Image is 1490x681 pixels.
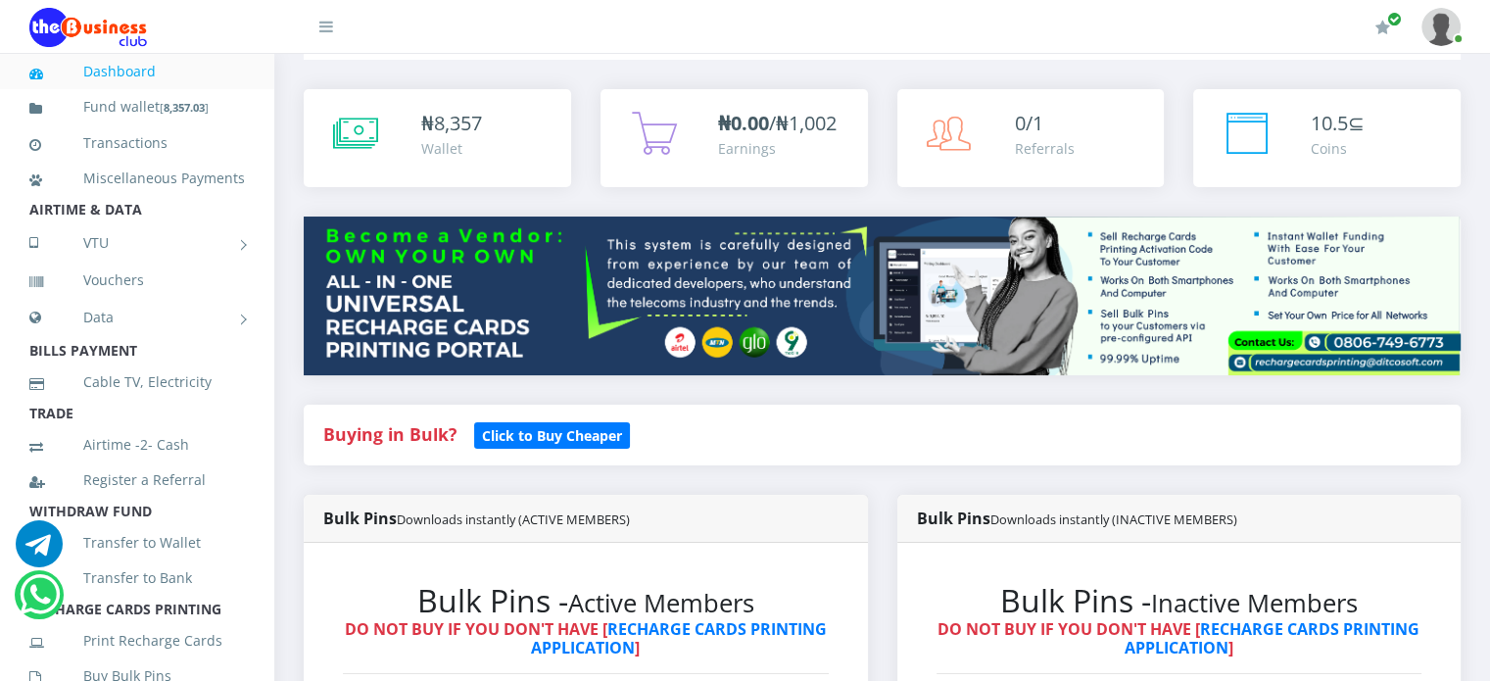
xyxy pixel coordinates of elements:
[29,422,245,467] a: Airtime -2- Cash
[29,84,245,130] a: Fund wallet[8,357.03]
[1421,8,1461,46] img: User
[1151,586,1358,620] small: Inactive Members
[1015,138,1075,159] div: Referrals
[474,422,630,446] a: Click to Buy Cheaper
[16,535,63,567] a: Chat for support
[601,89,868,187] a: ₦0.00/₦1,002 Earnings
[29,8,147,47] img: Logo
[323,422,457,446] strong: Buying in Bulk?
[29,49,245,94] a: Dashboard
[29,219,245,268] a: VTU
[482,426,622,445] b: Click to Buy Cheaper
[1311,109,1365,138] div: ⊆
[1387,12,1402,26] span: Renew/Upgrade Subscription
[160,100,209,115] small: [ ]
[937,582,1422,619] h2: Bulk Pins -
[434,110,482,136] span: 8,357
[1311,138,1365,159] div: Coins
[897,89,1165,187] a: 0/1 Referrals
[29,458,245,503] a: Register a Referral
[29,556,245,601] a: Transfer to Bank
[304,89,571,187] a: ₦8,357 Wallet
[421,138,482,159] div: Wallet
[1375,20,1390,35] i: Renew/Upgrade Subscription
[917,508,1237,529] strong: Bulk Pins
[164,100,205,115] b: 8,357.03
[1125,618,1420,658] a: RECHARGE CARDS PRINTING APPLICATION
[990,511,1237,528] small: Downloads instantly (INACTIVE MEMBERS)
[29,293,245,342] a: Data
[29,121,245,166] a: Transactions
[20,586,60,618] a: Chat for support
[937,618,1419,658] strong: DO NOT BUY IF YOU DON'T HAVE [ ]
[29,258,245,303] a: Vouchers
[343,582,829,619] h2: Bulk Pins -
[29,618,245,663] a: Print Recharge Cards
[568,586,754,620] small: Active Members
[397,511,630,528] small: Downloads instantly (ACTIVE MEMBERS)
[304,217,1461,375] img: multitenant_rcp.png
[29,156,245,201] a: Miscellaneous Payments
[1015,110,1043,136] span: 0/1
[29,360,245,405] a: Cable TV, Electricity
[29,520,245,565] a: Transfer to Wallet
[718,110,769,136] b: ₦0.00
[323,508,630,529] strong: Bulk Pins
[345,618,827,658] strong: DO NOT BUY IF YOU DON'T HAVE [ ]
[718,110,837,136] span: /₦1,002
[421,109,482,138] div: ₦
[1311,110,1348,136] span: 10.5
[718,138,837,159] div: Earnings
[531,618,827,658] a: RECHARGE CARDS PRINTING APPLICATION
